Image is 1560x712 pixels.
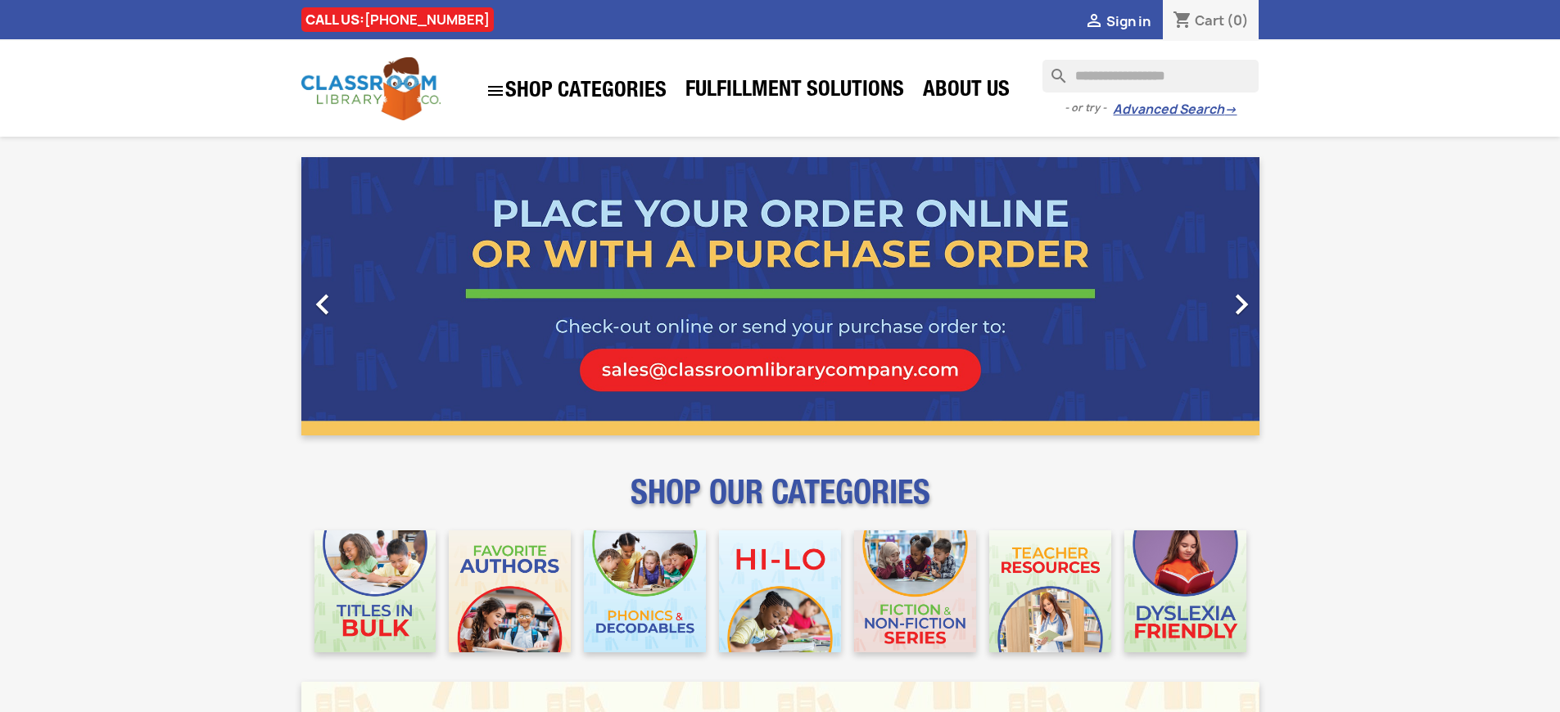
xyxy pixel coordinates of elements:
i: shopping_cart [1173,11,1192,31]
i:  [486,81,505,101]
div: CALL US: [301,7,494,32]
a: Advanced Search→ [1113,101,1237,118]
input: Search [1042,60,1259,92]
img: CLC_Dyslexia_Mobile.jpg [1124,530,1246,652]
i:  [302,284,343,325]
p: SHOP OUR CATEGORIES [301,488,1259,517]
img: CLC_Phonics_And_Decodables_Mobile.jpg [584,530,706,652]
i:  [1221,284,1262,325]
a: Next [1115,157,1259,435]
span: - or try - [1065,100,1113,116]
img: Classroom Library Company [301,57,441,120]
span: Cart [1195,11,1224,29]
img: CLC_Favorite_Authors_Mobile.jpg [449,530,571,652]
img: CLC_Teacher_Resources_Mobile.jpg [989,530,1111,652]
i:  [1084,12,1104,32]
a: About Us [915,75,1018,108]
img: CLC_HiLo_Mobile.jpg [719,530,841,652]
img: CLC_Bulk_Mobile.jpg [314,530,436,652]
a: SHOP CATEGORIES [477,73,675,109]
span: (0) [1227,11,1249,29]
a:  Sign in [1084,12,1151,30]
span: → [1224,101,1237,118]
a: [PHONE_NUMBER] [364,11,490,29]
span: Sign in [1106,12,1151,30]
a: Fulfillment Solutions [677,75,912,108]
ul: Carousel container [301,157,1259,435]
a: Previous [301,157,445,435]
img: CLC_Fiction_Nonfiction_Mobile.jpg [854,530,976,652]
i: search [1042,60,1062,79]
